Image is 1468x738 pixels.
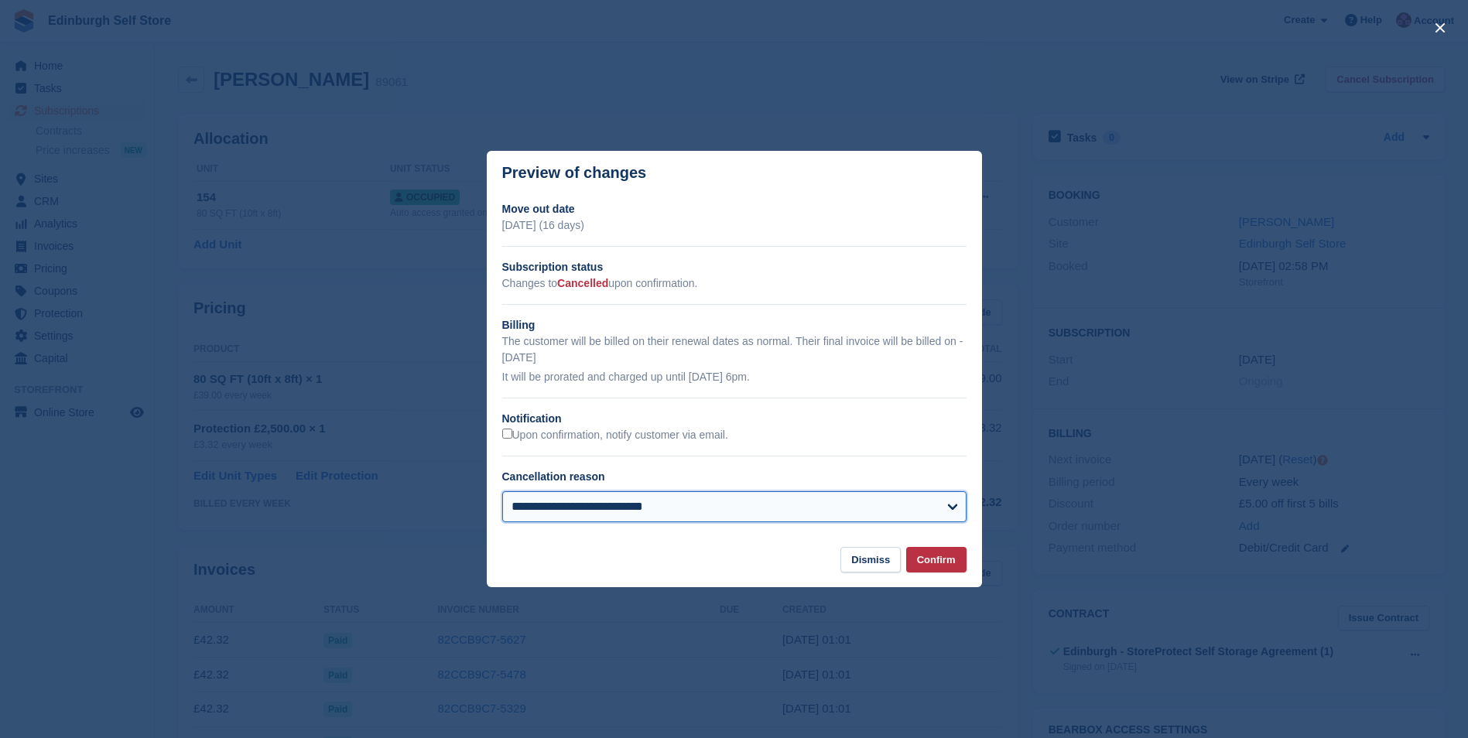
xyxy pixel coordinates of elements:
button: close [1428,15,1453,40]
h2: Move out date [502,201,967,217]
h2: Billing [502,317,967,333]
h2: Notification [502,411,967,427]
p: Changes to upon confirmation. [502,275,967,292]
h2: Subscription status [502,259,967,275]
p: [DATE] (16 days) [502,217,967,234]
p: It will be prorated and charged up until [DATE] 6pm. [502,369,967,385]
label: Upon confirmation, notify customer via email. [502,429,728,442]
button: Dismiss [840,547,901,572]
button: Confirm [906,547,967,572]
p: The customer will be billed on their renewal dates as normal. Their final invoice will be billed ... [502,333,967,366]
span: Cancelled [557,277,608,289]
label: Cancellation reason [502,470,605,483]
p: Preview of changes [502,164,647,182]
input: Upon confirmation, notify customer via email. [502,429,512,439]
